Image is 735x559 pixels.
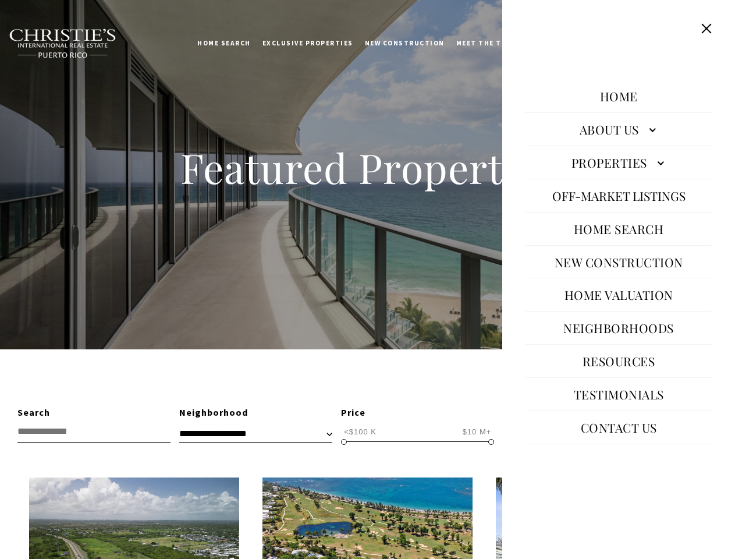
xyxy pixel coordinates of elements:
a: About Us [525,115,712,143]
div: Neighborhood [179,405,332,420]
button: Close this option [695,17,718,40]
a: Properties [525,148,712,176]
div: Do you have questions? [12,26,168,34]
a: New Construction [549,248,689,276]
a: Home Search [191,29,257,58]
span: Exclusive Properties [262,39,353,47]
a: Home [594,82,644,110]
img: Christie's International Real Estate black text logo [9,29,117,59]
h1: Featured Properties [106,142,630,193]
span: $10 M+ [460,426,495,437]
a: Home Search [568,215,670,243]
a: Neighborhoods [558,314,680,342]
div: Search [17,405,171,420]
span: New Construction [365,39,445,47]
span: [PHONE_NUMBER] [48,55,145,66]
div: Price [341,405,494,420]
a: Exclusive Properties [257,29,359,58]
a: New Construction [359,29,450,58]
span: <$100 K [341,426,379,437]
a: Testimonials [568,380,670,408]
a: Resources [577,347,661,375]
div: Call or text [DATE], we are here to help! [12,37,168,45]
span: I agree to be contacted by [PERSON_NAME] International Real Estate PR via text, call & email. To ... [15,72,166,94]
a: Home Valuation [559,281,679,309]
a: Meet the Team [450,29,523,58]
a: Contact Us [575,413,663,441]
button: Off-Market Listings [546,182,691,210]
